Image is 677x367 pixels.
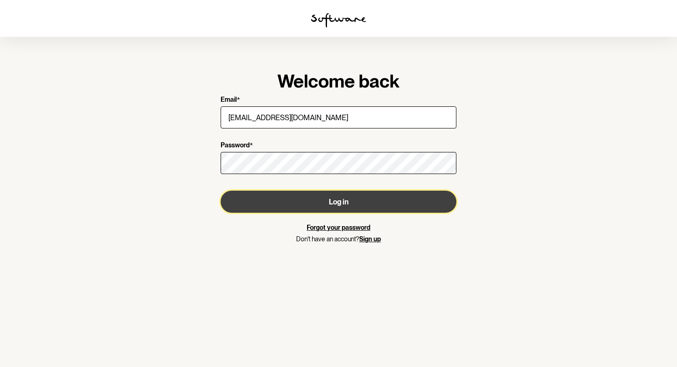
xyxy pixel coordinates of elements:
[221,141,250,150] p: Password
[311,13,366,28] img: software logo
[221,96,237,105] p: Email
[221,235,456,243] p: Don't have an account?
[307,224,370,231] a: Forgot your password
[221,191,456,213] button: Log in
[221,70,456,92] h1: Welcome back
[359,235,381,243] a: Sign up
